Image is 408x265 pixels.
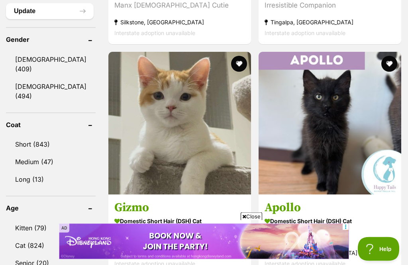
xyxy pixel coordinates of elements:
a: Long (13) [6,171,96,188]
header: Gender [6,36,96,43]
div: Manx [DEMOGRAPHIC_DATA] Cutie [114,0,245,11]
iframe: Help Scout Beacon - Open [358,237,400,261]
strong: Silkstone, [GEOGRAPHIC_DATA] [114,17,245,28]
a: Medium (47) [6,154,96,171]
div: Irresistible Companion [265,0,395,11]
img: Gizmo - Domestic Short Hair (DSH) Cat [108,52,251,195]
a: [DEMOGRAPHIC_DATA] (494) [6,79,96,105]
button: favourite [231,56,247,72]
span: AD [59,224,69,233]
header: Coat [6,122,96,129]
a: Cat (824) [6,238,96,254]
strong: Domestic Short Hair (DSH) Cat [265,216,395,228]
strong: Tingalpa, [GEOGRAPHIC_DATA] [265,17,395,28]
header: Age [6,205,96,212]
h3: Apollo [265,201,395,216]
a: [DEMOGRAPHIC_DATA] (409) [6,51,96,78]
img: Apollo - Domestic Short Hair (DSH) Cat [259,52,401,195]
button: favourite [381,56,397,72]
a: Short (843) [6,136,96,153]
a: Kitten (79) [6,220,96,237]
img: consumer-privacy-logo.png [1,1,7,7]
span: Interstate adoption unavailable [265,30,345,37]
strong: Domestic Short Hair (DSH) Cat [114,216,245,228]
button: Update [6,4,94,20]
span: Close [241,212,262,220]
span: Interstate adoption unavailable [114,30,195,37]
h3: Gizmo [114,201,245,216]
